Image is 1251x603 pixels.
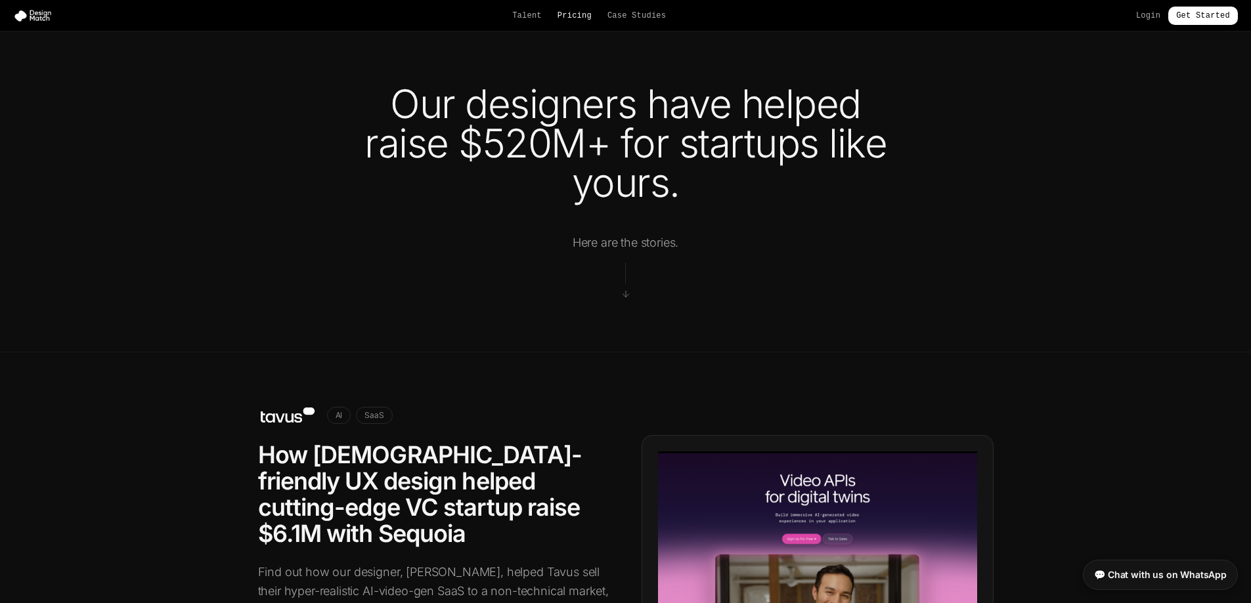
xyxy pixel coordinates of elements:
span: SaaS [356,407,392,424]
img: Design Match [13,9,58,22]
a: 💬 Chat with us on WhatsApp [1083,560,1238,590]
a: Login [1136,10,1160,21]
h2: How [DEMOGRAPHIC_DATA]-friendly UX design helped cutting-edge VC startup raise $6.1M with Sequoia [258,442,610,547]
a: Pricing [558,10,592,21]
a: Case Studies [607,10,666,21]
span: AI [327,407,351,424]
img: Tavus [258,405,317,426]
h1: Our designers have helped raise $520M+ for startups like yours. [332,84,920,202]
a: Talent [512,10,542,21]
a: Get Started [1168,7,1238,25]
p: Here are the stories. [573,234,679,252]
